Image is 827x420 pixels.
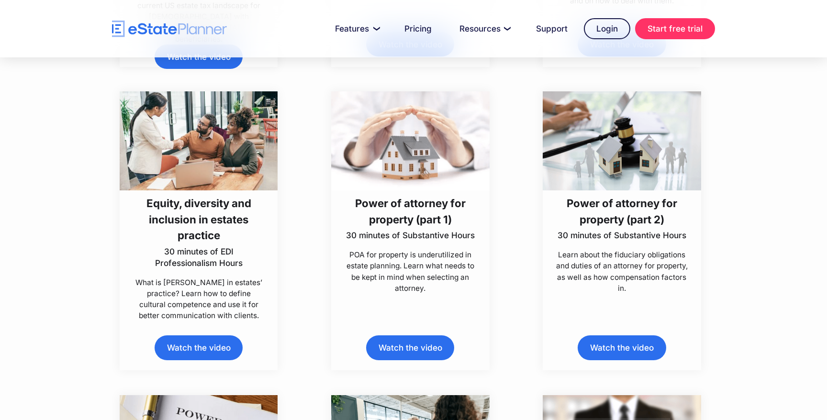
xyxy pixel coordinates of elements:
a: Start free trial [635,18,715,39]
a: Power of attorney for property (part 2)30 minutes of Substantive HoursLearn about the fiduciary o... [543,91,701,294]
a: Watch the video [155,335,243,360]
a: Power of attorney for property (part 1)30 minutes of Substantive HoursPOA for property is underut... [331,91,490,294]
p: 30 minutes of Substantive Hours [344,230,476,241]
a: Resources [448,19,520,38]
a: Support [525,19,579,38]
a: Login [584,18,630,39]
a: home [112,21,227,37]
p: 30 minutes of EDI Professionalism Hours [133,246,265,269]
a: Equity, diversity and inclusion in estates practice30 minutes of EDI Professionalism HoursWhat is... [120,91,278,321]
a: Watch the video [366,335,454,360]
h3: Equity, diversity and inclusion in estates practice [133,195,265,243]
h3: Power of attorney for property (part 1) [344,195,476,227]
p: POA for property is underutilized in estate planning. Learn what needs to be kept in mind when se... [344,249,476,294]
a: Watch the video [578,335,666,360]
p: 30 minutes of Substantive Hours [556,230,688,241]
p: What is [PERSON_NAME] in estates’ practice? Learn how to define cultural competence and use it fo... [133,277,265,321]
h3: Power of attorney for property (part 2) [556,195,688,227]
p: Learn about the fiduciary obligations and duties of an attorney for property, as well as how comp... [556,249,688,294]
a: Features [324,19,388,38]
a: Pricing [393,19,443,38]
